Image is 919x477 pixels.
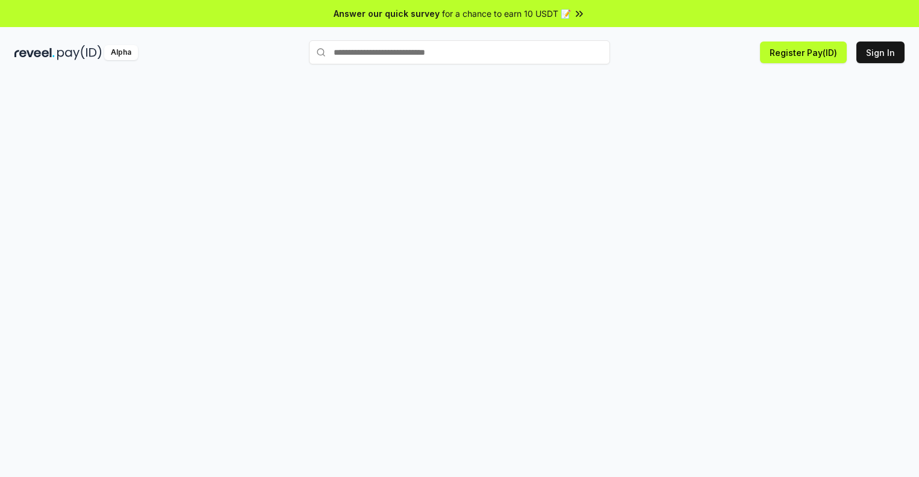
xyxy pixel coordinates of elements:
[442,7,571,20] span: for a chance to earn 10 USDT 📝
[856,42,905,63] button: Sign In
[57,45,102,60] img: pay_id
[334,7,440,20] span: Answer our quick survey
[104,45,138,60] div: Alpha
[14,45,55,60] img: reveel_dark
[760,42,847,63] button: Register Pay(ID)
